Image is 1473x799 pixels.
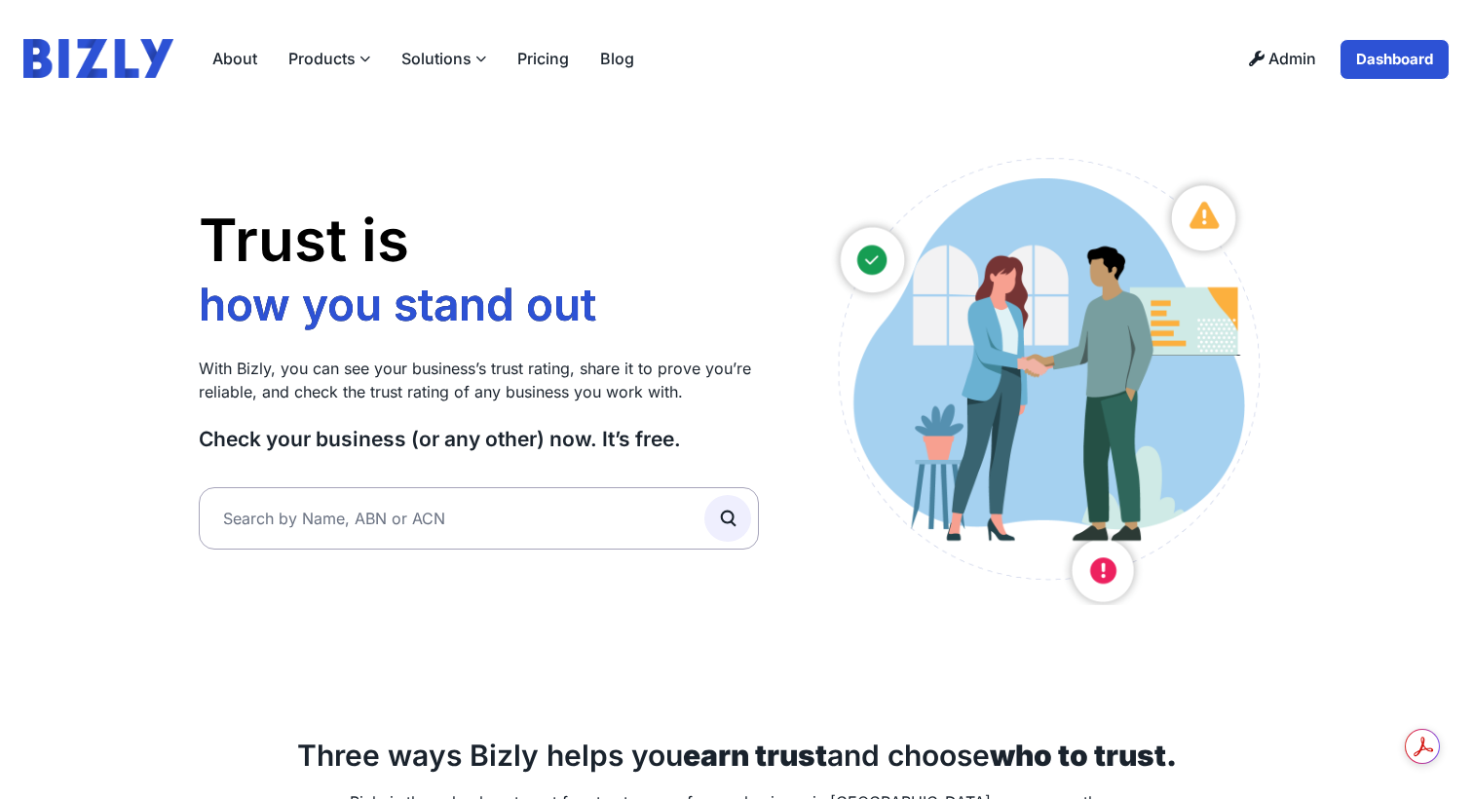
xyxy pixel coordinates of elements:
p: With Bizly, you can see your business’s trust rating, share it to prove you’re reliable, and chec... [199,357,759,403]
a: Admin [1233,39,1332,80]
label: Solutions [386,39,502,78]
li: who you work with [199,333,607,390]
a: About [197,39,273,78]
input: Search by Name, ABN or ACN [199,487,759,550]
span: Trust is [199,205,409,275]
label: Products [273,39,386,78]
h3: Check your business (or any other) now. It’s free. [199,427,759,452]
li: how you stand out [199,277,607,333]
strong: earn trust [683,738,827,773]
a: Pricing [502,39,585,78]
h2: Three ways Bizly helps you and choose [199,738,1274,775]
img: bizly_logo.svg [23,39,173,78]
a: Dashboard [1340,39,1450,80]
img: Australian small business owners illustration [817,148,1274,605]
a: Blog [585,39,650,78]
strong: who to trust. [990,738,1177,773]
